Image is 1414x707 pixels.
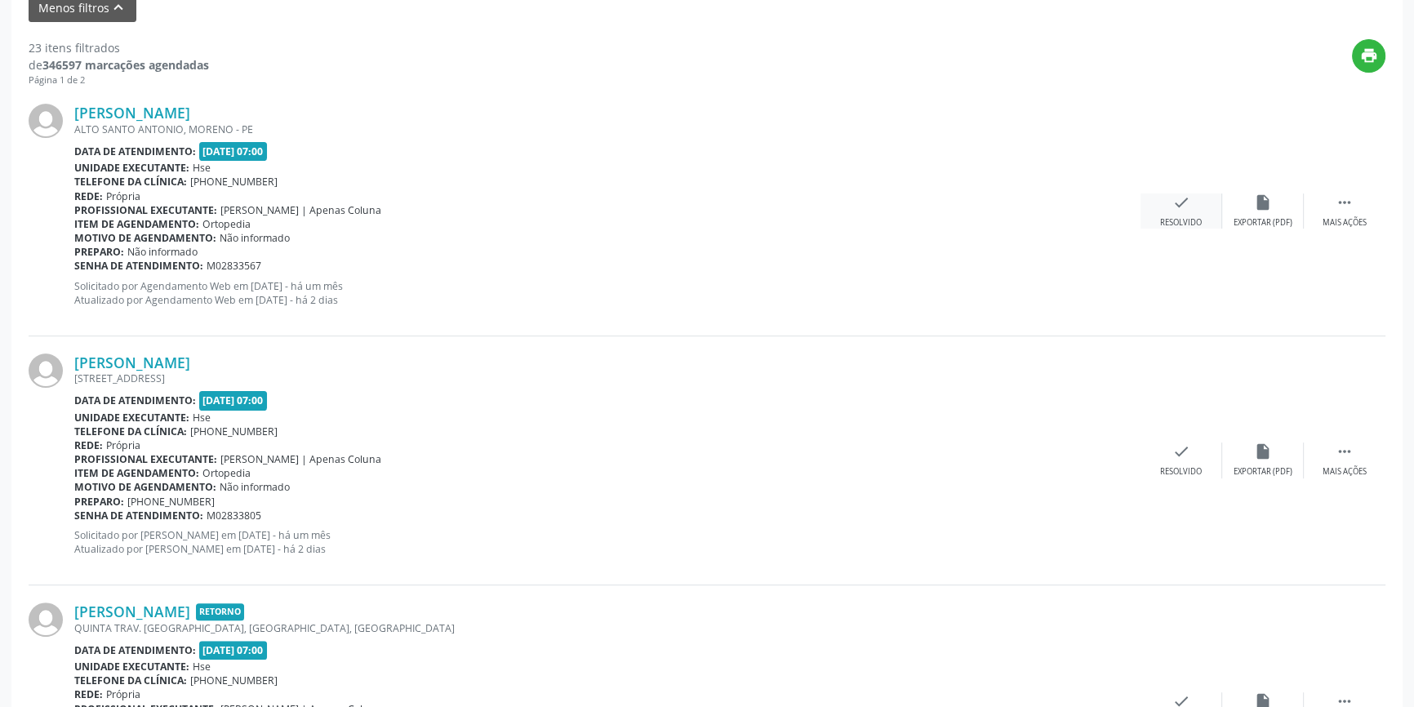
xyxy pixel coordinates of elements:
[193,411,211,425] span: Hse
[74,495,124,509] b: Preparo:
[74,687,103,701] b: Rede:
[29,73,209,87] div: Página 1 de 2
[199,142,268,161] span: [DATE] 07:00
[106,438,140,452] span: Própria
[127,245,198,259] span: Não informado
[1352,39,1385,73] button: print
[202,217,251,231] span: Ortopedia
[1323,466,1367,478] div: Mais ações
[29,104,63,138] img: img
[42,57,209,73] strong: 346597 marcações agendadas
[207,259,261,273] span: M02833567
[74,411,189,425] b: Unidade executante:
[74,217,199,231] b: Item de agendamento:
[202,466,251,480] span: Ortopedia
[74,480,216,494] b: Motivo de agendamento:
[29,39,209,56] div: 23 itens filtrados
[1172,442,1190,460] i: check
[1160,466,1202,478] div: Resolvido
[220,452,381,466] span: [PERSON_NAME] | Apenas Coluna
[1160,217,1202,229] div: Resolvido
[74,259,203,273] b: Senha de atendimento:
[74,643,196,657] b: Data de atendimento:
[74,104,190,122] a: [PERSON_NAME]
[207,509,261,522] span: M02833805
[190,175,278,189] span: [PHONE_NUMBER]
[220,480,290,494] span: Não informado
[74,452,217,466] b: Profissional executante:
[74,353,190,371] a: [PERSON_NAME]
[74,122,1141,136] div: ALTO SANTO ANTONIO, MORENO - PE
[74,161,189,175] b: Unidade executante:
[74,621,1141,635] div: QUINTA TRAV. [GEOGRAPHIC_DATA], [GEOGRAPHIC_DATA], [GEOGRAPHIC_DATA]
[1172,193,1190,211] i: check
[1323,217,1367,229] div: Mais ações
[74,603,190,620] a: [PERSON_NAME]
[74,425,187,438] b: Telefone da clínica:
[74,203,217,217] b: Profissional executante:
[1234,466,1292,478] div: Exportar (PDF)
[193,660,211,674] span: Hse
[106,687,140,701] span: Própria
[74,394,196,407] b: Data de atendimento:
[1336,442,1354,460] i: 
[74,528,1141,556] p: Solicitado por [PERSON_NAME] em [DATE] - há um mês Atualizado por [PERSON_NAME] em [DATE] - há 2 ...
[1254,193,1272,211] i: insert_drive_file
[1254,442,1272,460] i: insert_drive_file
[29,56,209,73] div: de
[74,509,203,522] b: Senha de atendimento:
[74,279,1141,307] p: Solicitado por Agendamento Web em [DATE] - há um mês Atualizado por Agendamento Web em [DATE] - h...
[196,603,244,620] span: Retorno
[74,189,103,203] b: Rede:
[220,231,290,245] span: Não informado
[106,189,140,203] span: Própria
[74,438,103,452] b: Rede:
[74,145,196,158] b: Data de atendimento:
[1360,47,1378,64] i: print
[1336,193,1354,211] i: 
[1234,217,1292,229] div: Exportar (PDF)
[74,245,124,259] b: Preparo:
[74,231,216,245] b: Motivo de agendamento:
[74,371,1141,385] div: [STREET_ADDRESS]
[127,495,215,509] span: [PHONE_NUMBER]
[29,603,63,637] img: img
[190,674,278,687] span: [PHONE_NUMBER]
[190,425,278,438] span: [PHONE_NUMBER]
[199,391,268,410] span: [DATE] 07:00
[29,353,63,388] img: img
[193,161,211,175] span: Hse
[74,674,187,687] b: Telefone da clínica:
[74,175,187,189] b: Telefone da clínica:
[74,466,199,480] b: Item de agendamento:
[74,660,189,674] b: Unidade executante:
[199,641,268,660] span: [DATE] 07:00
[220,203,381,217] span: [PERSON_NAME] | Apenas Coluna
